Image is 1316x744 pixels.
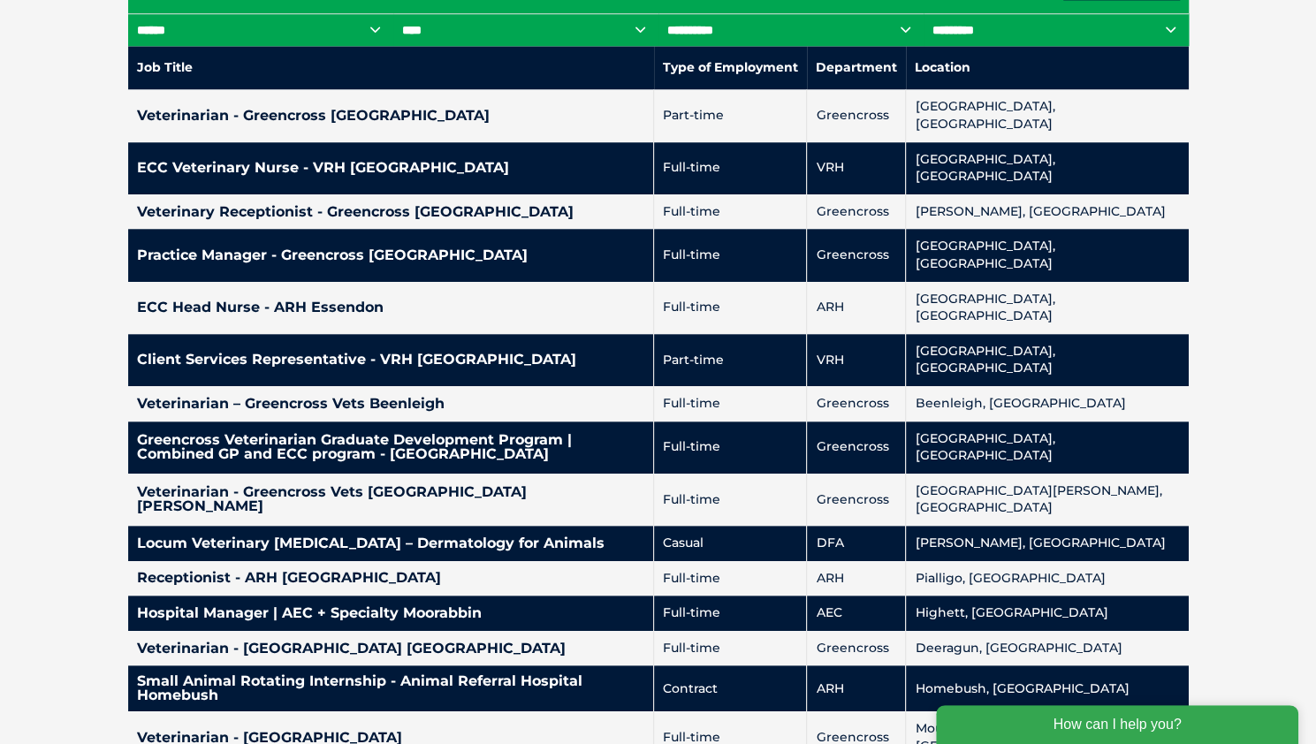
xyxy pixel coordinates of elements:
[137,642,645,656] h4: Veterinarian - [GEOGRAPHIC_DATA] [GEOGRAPHIC_DATA]
[137,109,645,123] h4: Veterinarian - Greencross [GEOGRAPHIC_DATA]
[807,334,906,386] td: VRH
[906,474,1189,526] td: [GEOGRAPHIC_DATA][PERSON_NAME], [GEOGRAPHIC_DATA]
[915,59,970,75] nobr: Location
[654,282,807,334] td: Full-time
[906,142,1189,194] td: [GEOGRAPHIC_DATA], [GEOGRAPHIC_DATA]
[807,596,906,631] td: AEC
[906,89,1189,141] td: [GEOGRAPHIC_DATA], [GEOGRAPHIC_DATA]
[906,561,1189,596] td: Pialligo, [GEOGRAPHIC_DATA]
[654,334,807,386] td: Part-time
[906,229,1189,281] td: [GEOGRAPHIC_DATA], [GEOGRAPHIC_DATA]
[654,665,807,711] td: Contract
[807,631,906,666] td: Greencross
[663,59,798,75] nobr: Type of Employment
[807,282,906,334] td: ARH
[807,142,906,194] td: VRH
[807,561,906,596] td: ARH
[906,421,1189,474] td: [GEOGRAPHIC_DATA], [GEOGRAPHIC_DATA]
[137,205,645,219] h4: Veterinary Receptionist - Greencross [GEOGRAPHIC_DATA]
[807,89,906,141] td: Greencross
[137,674,645,702] h4: Small Animal Rotating Internship - Animal Referral Hospital Homebush
[654,596,807,631] td: Full-time
[654,89,807,141] td: Part-time
[807,421,906,474] td: Greencross
[906,386,1189,421] td: Beenleigh, [GEOGRAPHIC_DATA]
[137,300,645,315] h4: ECC Head Nurse - ARH Essendon
[807,194,906,230] td: Greencross
[137,485,645,513] h4: Veterinarian - Greencross Vets [GEOGRAPHIC_DATA][PERSON_NAME]
[906,194,1189,230] td: [PERSON_NAME], [GEOGRAPHIC_DATA]
[807,229,906,281] td: Greencross
[906,596,1189,631] td: Highett, [GEOGRAPHIC_DATA]
[654,631,807,666] td: Full-time
[137,161,645,175] h4: ECC Veterinary Nurse - VRH [GEOGRAPHIC_DATA]
[137,571,645,585] h4: Receptionist - ARH [GEOGRAPHIC_DATA]
[654,386,807,421] td: Full-time
[137,433,645,461] h4: Greencross Veterinarian Graduate Development Program | Combined GP and ECC program - [GEOGRAPHIC_...
[137,59,193,75] nobr: Job Title
[137,353,645,367] h4: Client Services Representative - VRH [GEOGRAPHIC_DATA]
[654,474,807,526] td: Full-time
[137,606,645,620] h4: Hospital Manager | AEC + Specialty Moorabbin
[654,526,807,561] td: Casual
[906,282,1189,334] td: [GEOGRAPHIC_DATA], [GEOGRAPHIC_DATA]
[654,194,807,230] td: Full-time
[654,561,807,596] td: Full-time
[654,142,807,194] td: Full-time
[906,334,1189,386] td: [GEOGRAPHIC_DATA], [GEOGRAPHIC_DATA]
[137,248,645,262] h4: Practice Manager - Greencross [GEOGRAPHIC_DATA]
[137,397,645,411] h4: Veterinarian – Greencross Vets Beenleigh
[11,11,373,49] div: How can I help you?
[137,536,645,550] h4: Locum Veterinary [MEDICAL_DATA] – Dermatology for Animals
[906,526,1189,561] td: [PERSON_NAME], [GEOGRAPHIC_DATA]
[807,474,906,526] td: Greencross
[654,421,807,474] td: Full-time
[807,386,906,421] td: Greencross
[654,229,807,281] td: Full-time
[807,665,906,711] td: ARH
[906,631,1189,666] td: Deeragun, [GEOGRAPHIC_DATA]
[807,526,906,561] td: DFA
[816,59,897,75] nobr: Department
[906,665,1189,711] td: Homebush, [GEOGRAPHIC_DATA]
